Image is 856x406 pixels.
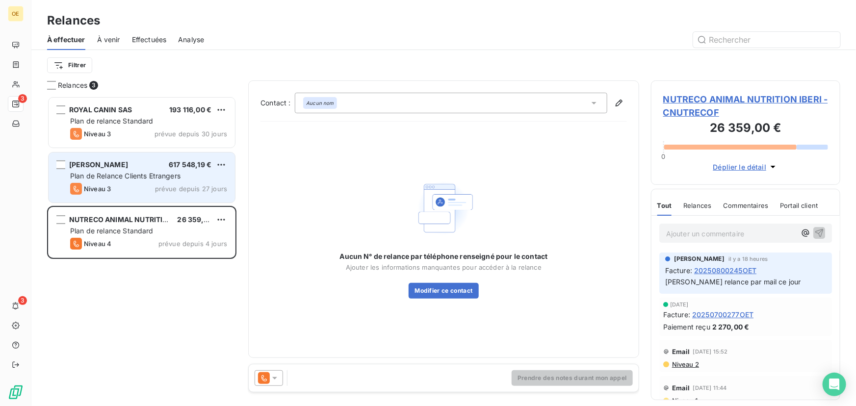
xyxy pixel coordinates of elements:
[671,360,699,368] span: Niveau 2
[665,265,692,276] span: Facture :
[693,385,727,391] span: [DATE] 11:44
[18,296,27,305] span: 3
[69,215,193,224] span: NUTRECO ANIMAL NUTRITION IBERI
[692,309,753,320] span: 20250700277OET
[132,35,167,45] span: Effectuées
[69,160,128,169] span: [PERSON_NAME]
[178,35,204,45] span: Analyse
[409,283,478,299] button: Modifier ce contact
[780,202,818,209] span: Portail client
[728,256,768,262] span: il y a 18 heures
[662,152,666,160] span: 0
[89,81,98,90] span: 3
[69,105,132,114] span: ROYAL CANIN SAS
[346,263,542,271] span: Ajouter les informations manquantes pour accéder à la relance
[47,96,236,406] div: grid
[823,373,846,396] div: Open Intercom Messenger
[47,12,100,29] h3: Relances
[260,98,295,108] label: Contact :
[663,322,710,332] span: Paiement reçu
[512,370,633,386] button: Prendre des notes durant mon appel
[70,227,154,235] span: Plan de relance Standard
[657,202,672,209] span: Tout
[713,162,767,172] span: Déplier le détail
[84,130,111,138] span: Niveau 3
[412,177,475,240] img: Empty state
[693,349,728,355] span: [DATE] 15:52
[47,57,92,73] button: Filtrer
[663,309,690,320] span: Facture :
[84,240,111,248] span: Niveau 4
[340,252,548,261] span: Aucun N° de relance par téléphone renseigné pour le contact
[84,185,111,193] span: Niveau 3
[694,265,756,276] span: 20250800245OET
[97,35,120,45] span: À venir
[158,240,227,248] span: prévue depuis 4 jours
[169,105,211,114] span: 193 116,00 €
[665,278,801,286] span: [PERSON_NAME] relance par mail ce jour
[663,119,828,139] h3: 26 359,00 €
[8,6,24,22] div: OE
[663,93,828,119] span: NUTRECO ANIMAL NUTRITION IBERI - CNUTRECOF
[672,348,690,355] span: Email
[306,100,334,106] em: Aucun nom
[18,94,27,103] span: 3
[58,80,87,90] span: Relances
[155,130,227,138] span: prévue depuis 30 jours
[712,322,750,332] span: 2 270,00 €
[683,202,711,209] span: Relances
[693,32,840,48] input: Rechercher
[47,35,85,45] span: À effectuer
[710,161,781,173] button: Déplier le détail
[724,202,769,209] span: Commentaires
[155,185,227,193] span: prévue depuis 27 jours
[169,160,211,169] span: 617 548,19 €
[8,384,24,400] img: Logo LeanPay
[70,117,154,125] span: Plan de relance Standard
[671,397,698,405] span: Niveau 1
[674,254,725,263] span: [PERSON_NAME]
[177,215,219,224] span: 26 359,00 €
[670,302,689,307] span: [DATE]
[70,172,181,180] span: Plan de Relance Clients Etrangers
[672,384,690,392] span: Email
